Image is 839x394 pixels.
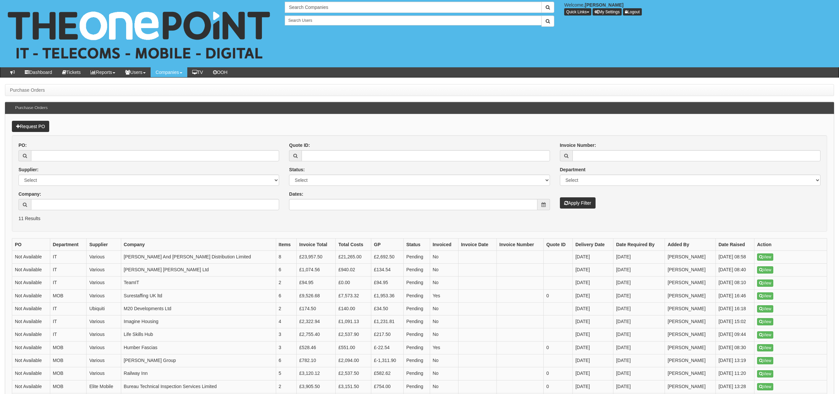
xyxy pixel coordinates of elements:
[87,250,121,263] td: Various
[87,367,121,380] td: Various
[276,367,296,380] td: 5
[403,328,430,341] td: Pending
[371,341,404,354] td: £-22.54
[716,250,754,263] td: [DATE] 08:58
[121,367,276,380] td: Railway Inn
[285,2,542,13] input: Search Companies
[87,328,121,341] td: Various
[50,367,87,380] td: MOB
[572,250,613,263] td: [DATE]
[716,328,754,341] td: [DATE] 09:44
[544,380,573,393] td: 0
[12,341,50,354] td: Not Available
[297,250,336,263] td: £23,957.50
[121,380,276,393] td: Bureau Technical Inspection Services Limited
[572,328,613,341] td: [DATE]
[613,380,665,393] td: [DATE]
[12,302,50,315] td: Not Available
[297,263,336,276] td: £1,074.56
[430,263,458,276] td: No
[403,250,430,263] td: Pending
[336,354,371,367] td: £2,094.00
[87,315,121,328] td: Various
[50,341,87,354] td: MOB
[572,341,613,354] td: [DATE]
[121,315,276,328] td: Imagine Housing
[572,367,613,380] td: [DATE]
[371,263,404,276] td: £134.54
[665,328,716,341] td: [PERSON_NAME]
[403,238,430,250] th: Status
[559,2,839,16] div: Welcome,
[716,238,754,250] th: Date Raised
[371,277,404,289] td: £94.95
[371,367,404,380] td: £582.62
[276,277,296,289] td: 2
[121,341,276,354] td: Humber Fascias
[276,354,296,367] td: 6
[560,166,586,173] label: Department
[12,102,51,114] h3: Purchase Orders
[403,302,430,315] td: Pending
[121,328,276,341] td: Life Skills Hub
[572,380,613,393] td: [DATE]
[623,8,642,16] a: Logout
[276,380,296,393] td: 2
[757,305,773,312] a: View
[12,354,50,367] td: Not Available
[496,238,543,250] th: Invoice Number
[716,354,754,367] td: [DATE] 13:19
[289,191,303,197] label: Dates:
[12,263,50,276] td: Not Available
[57,67,86,77] a: Tickets
[613,277,665,289] td: [DATE]
[757,370,773,378] a: View
[50,315,87,328] td: IT
[297,328,336,341] td: £2,755.40
[50,277,87,289] td: IT
[87,263,121,276] td: Various
[716,302,754,315] td: [DATE] 16:18
[336,238,371,250] th: Total Costs
[336,277,371,289] td: £0.00
[297,238,336,250] th: Invoice Total
[87,380,121,393] td: Elite Mobile
[716,315,754,328] td: [DATE] 15:02
[613,263,665,276] td: [DATE]
[297,380,336,393] td: £3,905.50
[50,354,87,367] td: MOB
[403,354,430,367] td: Pending
[757,357,773,364] a: View
[20,67,57,77] a: Dashboard
[665,354,716,367] td: [PERSON_NAME]
[371,238,404,250] th: GP
[12,238,50,250] th: PO
[430,328,458,341] td: No
[430,380,458,393] td: No
[87,341,121,354] td: Various
[276,250,296,263] td: 8
[50,328,87,341] td: IT
[757,344,773,351] a: View
[403,341,430,354] td: Pending
[371,302,404,315] td: £34.50
[613,367,665,380] td: [DATE]
[430,277,458,289] td: No
[297,302,336,315] td: £174.50
[371,380,404,393] td: £754.00
[86,67,120,77] a: Reports
[560,197,596,209] button: Apply Filter
[12,121,49,132] a: Request PO
[12,315,50,328] td: Not Available
[403,380,430,393] td: Pending
[757,318,773,325] a: View
[403,315,430,328] td: Pending
[613,354,665,367] td: [DATE]
[50,238,87,250] th: Department
[121,302,276,315] td: M20 Developments Ltd
[716,263,754,276] td: [DATE] 08:40
[560,142,596,148] label: Invoice Number:
[757,266,773,274] a: View
[613,315,665,328] td: [DATE]
[665,302,716,315] td: [PERSON_NAME]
